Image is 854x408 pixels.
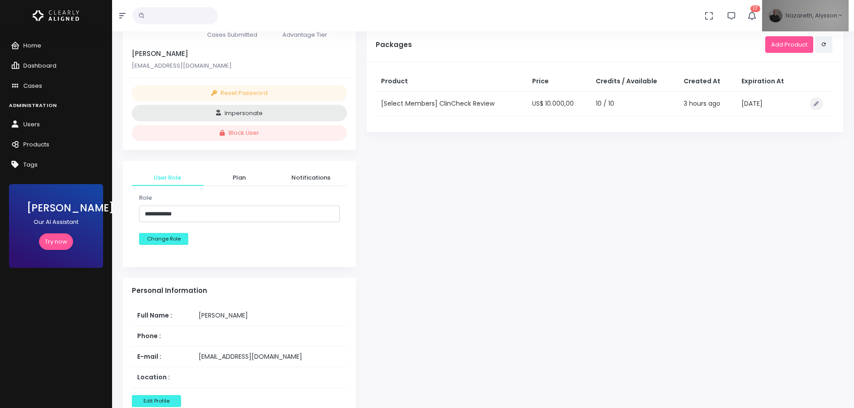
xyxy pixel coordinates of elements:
[23,120,40,129] span: Users
[132,85,347,102] button: Reset Password
[33,6,79,25] img: Logo Horizontal
[750,5,760,12] span: 17
[132,287,347,295] h4: Personal Information
[376,91,527,116] td: [Select Members] ClinCheck Review
[132,367,193,387] th: Location :
[785,11,837,20] span: Nazareth, Alysson
[678,71,736,92] th: Created At
[736,91,801,116] td: [DATE]
[193,346,347,367] td: [EMAIL_ADDRESS][DOMAIN_NAME]
[23,61,56,70] span: Dashboard
[27,202,85,214] h3: [PERSON_NAME]
[132,326,193,346] th: Phone :
[282,173,340,182] span: Notifications
[527,91,590,116] td: US$ 10.000,00
[132,395,181,407] button: Edit Profile
[39,233,73,250] a: Try now
[736,71,801,92] th: Expiration At
[678,91,736,116] td: 3 hours ago
[27,218,85,227] p: Our AI Assistant
[132,61,347,70] p: [EMAIL_ADDRESS][DOMAIN_NAME]
[132,305,193,326] th: Full Name :
[527,71,590,92] th: Price
[139,233,188,245] button: Change Role
[132,50,347,58] h5: [PERSON_NAME]
[376,41,765,49] h5: Packages
[590,71,678,92] th: Credits / Available
[23,82,42,90] span: Cases
[23,41,41,50] span: Home
[132,105,347,121] button: Impersonate
[132,346,193,367] th: E-mail :
[590,91,678,116] td: 10 / 10
[23,140,49,149] span: Products
[282,30,347,39] p: Advantage Tier
[193,305,347,326] td: [PERSON_NAME]
[767,8,784,24] img: Header Avatar
[207,30,272,39] p: Cases Submitted
[211,173,268,182] span: Plan
[765,36,813,53] a: Add Product
[139,173,196,182] span: User Role
[139,193,152,202] label: Role
[23,160,38,169] span: Tags
[132,125,347,142] button: Block User
[376,71,527,92] th: Product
